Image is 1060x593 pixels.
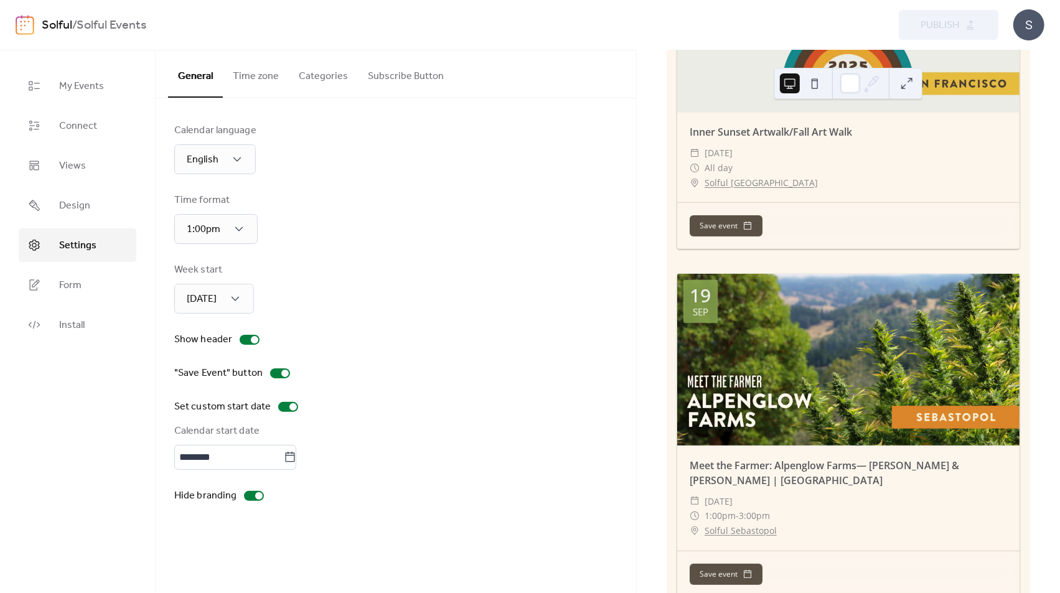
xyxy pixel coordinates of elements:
[59,159,86,174] span: Views
[77,14,146,37] b: Solful Events
[19,268,136,302] a: Form
[677,124,1020,139] div: Inner Sunset Artwalk/Fall Art Walk
[174,263,251,278] div: Week start
[59,318,85,333] span: Install
[690,215,762,236] button: Save event
[690,146,700,161] div: ​
[59,79,104,94] span: My Events
[690,175,700,190] div: ​
[42,14,72,37] a: Solful
[174,332,232,347] div: Show header
[187,289,217,309] span: [DATE]
[187,220,220,239] span: 1:00pm
[59,238,96,253] span: Settings
[174,488,237,503] div: Hide branding
[705,161,733,175] span: All day
[174,123,256,138] div: Calendar language
[690,286,711,305] div: 19
[705,523,777,538] a: Solful Sebastopol
[59,119,97,134] span: Connect
[59,278,82,293] span: Form
[690,494,700,509] div: ​
[690,523,700,538] div: ​
[19,149,136,182] a: Views
[174,366,263,381] div: "Save Event" button
[358,50,454,96] button: Subscribe Button
[289,50,358,96] button: Categories
[705,146,733,161] span: [DATE]
[174,424,615,439] div: Calendar start date
[705,175,818,190] a: Solful [GEOGRAPHIC_DATA]
[19,69,136,103] a: My Events
[677,458,1020,488] div: Meet the Farmer: Alpenglow Farms— [PERSON_NAME] & [PERSON_NAME] | [GEOGRAPHIC_DATA]
[693,307,708,317] div: Sep
[690,508,700,523] div: ​
[690,564,762,585] button: Save event
[174,193,255,208] div: Time format
[705,494,733,509] span: [DATE]
[72,14,77,37] b: /
[174,399,271,414] div: Set custom start date
[168,50,223,98] button: General
[19,189,136,222] a: Design
[19,228,136,262] a: Settings
[19,109,136,142] a: Connect
[739,508,770,523] span: 3:00pm
[705,508,736,523] span: 1:00pm
[690,161,700,175] div: ​
[1013,9,1044,40] div: S
[187,150,218,169] span: English
[736,508,739,523] span: -
[19,308,136,342] a: Install
[223,50,289,96] button: Time zone
[16,15,34,35] img: logo
[59,198,90,213] span: Design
